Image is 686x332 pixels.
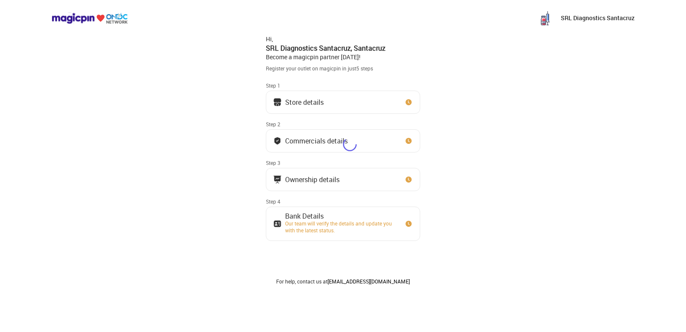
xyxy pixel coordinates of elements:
[404,98,413,107] img: clock_icon_new.67dbf243.svg
[328,278,410,285] a: [EMAIL_ADDRESS][DOMAIN_NAME]
[404,137,413,145] img: clock_icon_new.67dbf243.svg
[266,198,420,205] div: Step 4
[51,12,128,24] img: ondc-logo-new-small.8a59708e.svg
[404,219,413,228] img: clock_icon_new.67dbf243.svg
[266,168,420,191] button: Ownership details
[285,214,397,218] div: Bank Details
[561,14,635,22] p: SRL Diagnostics Santacruz
[266,159,420,166] div: Step 3
[266,207,420,241] button: Bank DetailsOur team will verify the details and update you with the latest status.
[266,278,420,285] div: For help, contact us at
[273,219,282,228] img: ownership_icon.37569ceb.svg
[537,9,554,27] img: ml6l_VaF_XA88JKbEiSsoOqL99RFqgsBCQhIdRGb_B3ncJMMV3VbDS7J2Ps2xYqbo8nykbKcg3B9Pb8wH4tim4sX5Vop
[285,220,397,234] div: Our team will verify the details and update you with the latest status.
[285,177,340,182] div: Ownership details
[273,175,282,184] img: commercials_icon.983f7837.svg
[404,175,413,184] img: clock_icon_new.67dbf243.svg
